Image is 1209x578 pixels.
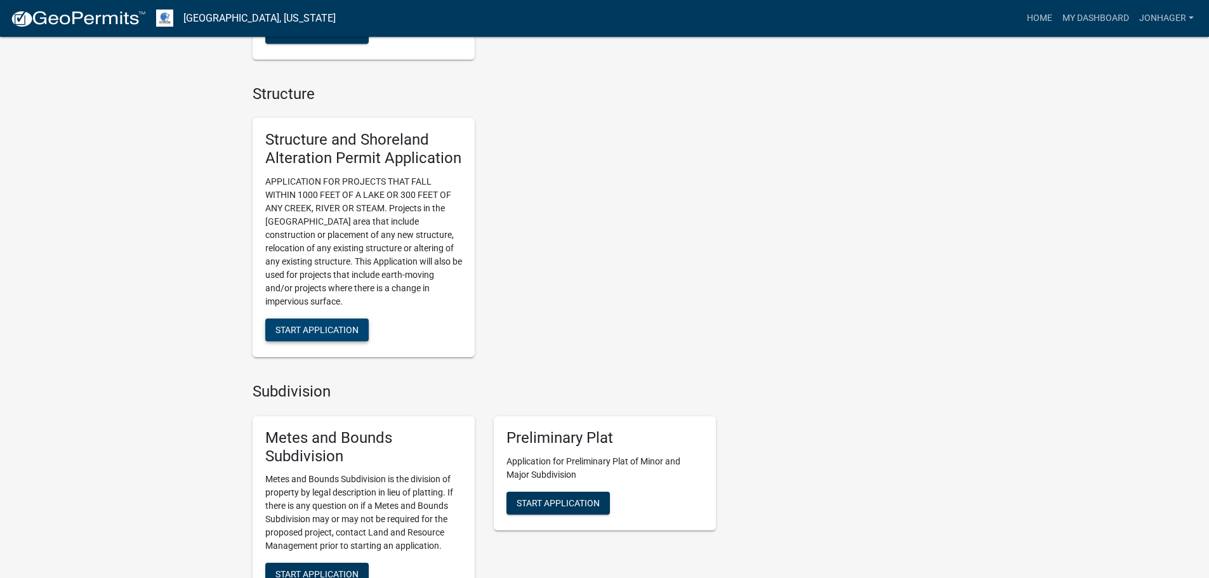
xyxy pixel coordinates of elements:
[265,319,369,341] button: Start Application
[275,325,359,335] span: Start Application
[506,429,703,447] h5: Preliminary Plat
[253,383,716,401] h4: Subdivision
[265,473,462,553] p: Metes and Bounds Subdivision is the division of property by legal description in lieu of platting...
[265,175,462,308] p: APPLICATION FOR PROJECTS THAT FALL WITHIN 1000 FEET OF A LAKE OR 300 FEET OF ANY CREEK, RIVER OR ...
[265,131,462,167] h5: Structure and Shoreland Alteration Permit Application
[253,85,716,103] h4: Structure
[265,21,369,44] button: Start Application
[506,492,610,515] button: Start Application
[275,27,359,37] span: Start Application
[156,10,173,27] img: Otter Tail County, Minnesota
[517,497,600,508] span: Start Application
[1134,6,1199,30] a: JonHager
[1022,6,1057,30] a: Home
[506,455,703,482] p: Application for Preliminary Plat of Minor and Major Subdivision
[265,429,462,466] h5: Metes and Bounds Subdivision
[1057,6,1134,30] a: My Dashboard
[183,8,336,29] a: [GEOGRAPHIC_DATA], [US_STATE]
